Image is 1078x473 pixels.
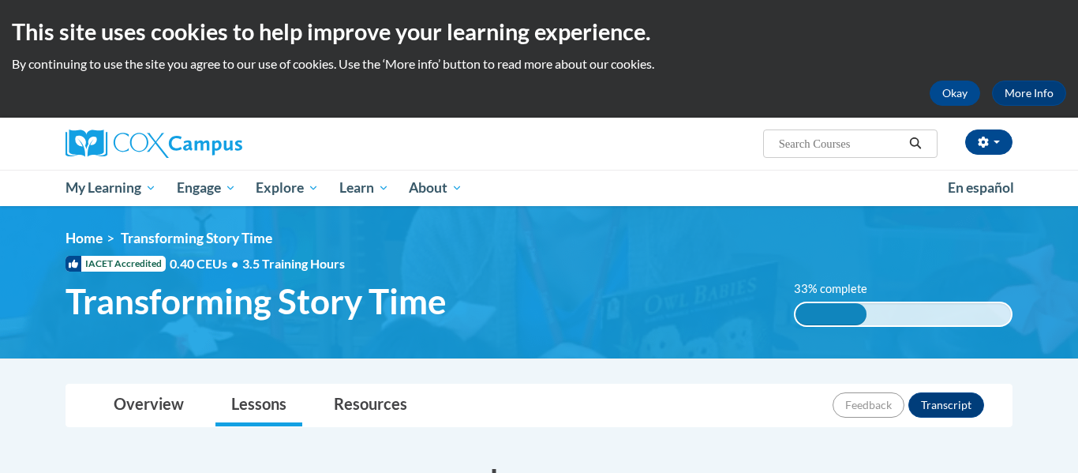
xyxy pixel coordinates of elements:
[66,130,242,158] img: Cox Campus
[833,392,904,418] button: Feedback
[121,230,272,246] span: Transforming Story Time
[904,134,927,153] button: Search
[231,256,238,271] span: •
[242,256,345,271] span: 3.5 Training Hours
[167,170,246,206] a: Engage
[399,170,473,206] a: About
[777,134,904,153] input: Search Courses
[908,392,984,418] button: Transcript
[66,130,365,158] a: Cox Campus
[66,280,447,322] span: Transforming Story Time
[795,303,867,325] div: 33% complete
[66,230,103,246] a: Home
[329,170,399,206] a: Learn
[215,385,302,426] a: Lessons
[66,256,166,272] span: IACET Accredited
[794,280,885,298] label: 33% complete
[930,81,980,106] button: Okay
[177,178,236,197] span: Engage
[170,255,242,272] span: 0.40 CEUs
[318,385,423,426] a: Resources
[256,178,319,197] span: Explore
[409,178,462,197] span: About
[992,81,1066,106] a: More Info
[948,179,1014,196] span: En español
[42,170,1036,206] div: Main menu
[12,16,1066,47] h2: This site uses cookies to help improve your learning experience.
[245,170,329,206] a: Explore
[938,171,1024,205] a: En español
[965,130,1012,155] button: Account Settings
[55,170,167,206] a: My Learning
[98,385,200,426] a: Overview
[339,178,389,197] span: Learn
[66,178,156,197] span: My Learning
[12,55,1066,73] p: By continuing to use the site you agree to our use of cookies. Use the ‘More info’ button to read...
